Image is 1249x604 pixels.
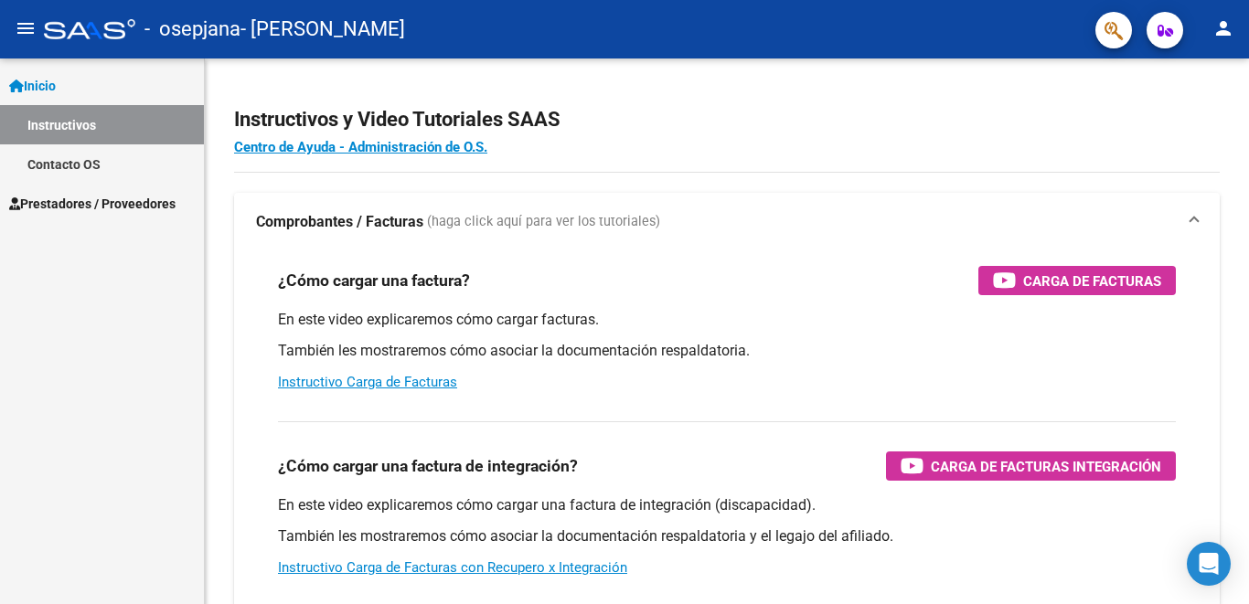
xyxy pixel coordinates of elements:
p: En este video explicaremos cómo cargar facturas. [278,310,1176,330]
strong: Comprobantes / Facturas [256,212,423,232]
mat-icon: person [1212,17,1234,39]
p: También les mostraremos cómo asociar la documentación respaldatoria. [278,341,1176,361]
span: - osepjana [144,9,240,49]
mat-expansion-panel-header: Comprobantes / Facturas (haga click aquí para ver los tutoriales) [234,193,1220,251]
mat-icon: menu [15,17,37,39]
p: En este video explicaremos cómo cargar una factura de integración (discapacidad). [278,495,1176,515]
h3: ¿Cómo cargar una factura de integración? [278,453,578,479]
button: Carga de Facturas Integración [886,451,1176,481]
a: Instructivo Carga de Facturas con Recupero x Integración [278,559,627,576]
span: Inicio [9,76,56,96]
h3: ¿Cómo cargar una factura? [278,268,470,293]
div: Open Intercom Messenger [1187,542,1231,586]
h2: Instructivos y Video Tutoriales SAAS [234,102,1220,137]
span: (haga click aquí para ver los tutoriales) [427,212,660,232]
button: Carga de Facturas [978,266,1176,295]
span: Carga de Facturas Integración [931,455,1161,478]
span: Carga de Facturas [1023,270,1161,292]
span: Prestadores / Proveedores [9,194,176,214]
span: - [PERSON_NAME] [240,9,405,49]
a: Instructivo Carga de Facturas [278,374,457,390]
p: También les mostraremos cómo asociar la documentación respaldatoria y el legajo del afiliado. [278,526,1176,546]
a: Centro de Ayuda - Administración de O.S. [234,139,487,155]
